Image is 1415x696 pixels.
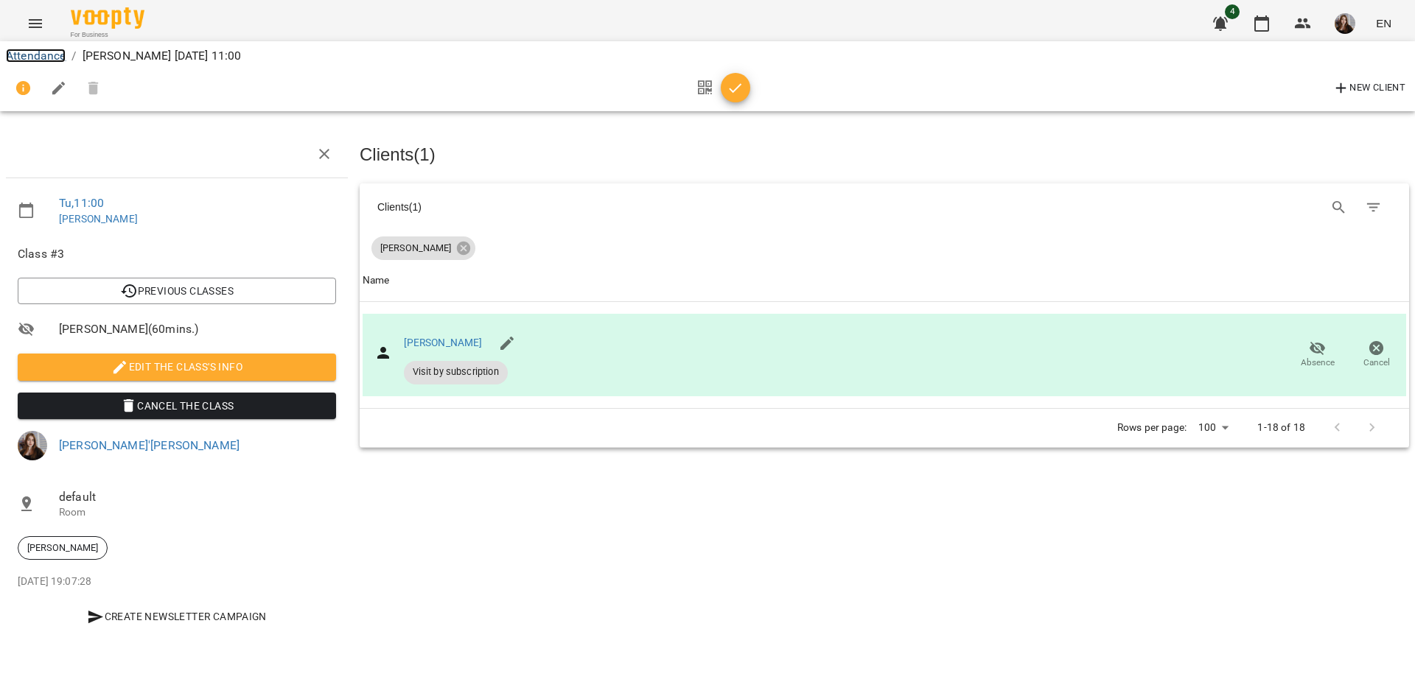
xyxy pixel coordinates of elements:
[29,397,324,415] span: Cancel the class
[18,536,108,560] div: [PERSON_NAME]
[1356,190,1391,225] button: Filter
[1225,4,1240,19] span: 4
[1332,80,1405,97] span: New Client
[1117,421,1187,435] p: Rows per page:
[71,47,76,65] li: /
[59,488,336,506] span: default
[18,6,53,41] button: Menu
[377,200,871,214] div: Clients ( 1 )
[83,47,242,65] p: [PERSON_NAME] [DATE] 11:00
[404,365,508,379] span: Visit by subscription
[360,145,1409,164] h3: Clients ( 1 )
[59,196,104,210] a: Tu , 11:00
[371,236,475,260] div: [PERSON_NAME]
[1288,334,1347,376] button: Absence
[29,358,324,376] span: Edit the class's Info
[363,272,390,289] div: Sort
[371,242,460,255] span: [PERSON_NAME]
[360,183,1409,231] div: Table Toolbar
[1321,190,1357,225] button: Search
[1335,13,1355,34] img: 6cb9500d2c9559d0c681d3884c4848cf.JPG
[363,272,390,289] div: Name
[1376,15,1391,31] span: EN
[59,505,336,520] p: Room
[1347,334,1406,376] button: Cancel
[18,541,107,555] span: [PERSON_NAME]
[1192,417,1234,438] div: 100
[6,47,1409,65] nav: breadcrumb
[404,337,483,348] a: [PERSON_NAME]
[18,354,336,380] button: Edit the class's Info
[1363,356,1390,369] span: Cancel
[363,272,1406,289] span: Name
[1370,10,1397,37] button: EN
[18,574,336,589] p: [DATE] 19:07:28
[59,438,240,452] a: [PERSON_NAME]'[PERSON_NAME]
[59,320,336,338] span: [PERSON_NAME] ( 60 mins. )
[1329,77,1409,100] button: New Client
[18,393,336,419] button: Cancel the class
[29,282,324,300] span: Previous Classes
[71,7,144,29] img: Voopty Logo
[6,49,66,63] a: Attendance
[71,30,144,40] span: For Business
[18,603,336,630] button: Create Newsletter Campaign
[24,608,330,625] span: Create Newsletter Campaign
[18,431,47,460] img: 6cb9500d2c9559d0c681d3884c4848cf.JPG
[1301,356,1335,369] span: Absence
[59,213,138,225] a: [PERSON_NAME]
[1257,421,1304,435] p: 1-18 of 18
[18,278,336,304] button: Previous Classes
[18,245,336,263] span: Class #3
